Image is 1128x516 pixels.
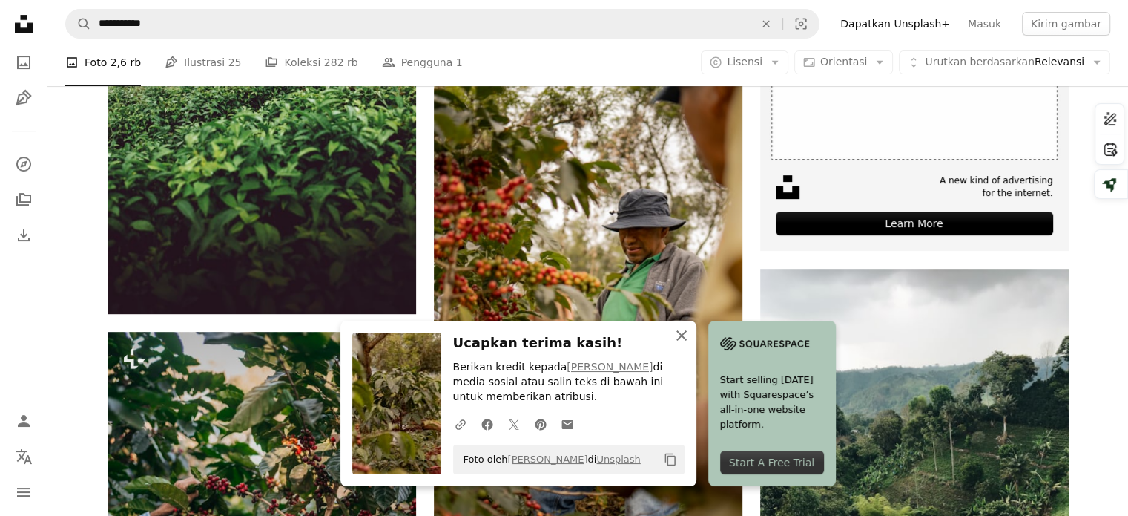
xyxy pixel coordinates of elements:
button: Salin ke papan klip [658,447,683,472]
button: Lisensi [701,50,788,74]
button: Menu [9,477,39,507]
img: file-1631678316303-ed18b8b5cb9cimage [776,175,799,199]
a: Foto [9,48,39,77]
img: file-1705255347840-230a6ab5bca9image [720,333,809,355]
a: Fotografi Udara Hutan [760,468,1069,481]
a: Unsplash [596,454,640,465]
a: Ilustrasi [9,83,39,113]
button: Orientasi [794,50,893,74]
span: Start selling [DATE] with Squarespace’s all-in-one website platform. [720,373,824,432]
span: 282 rb [324,54,358,71]
button: Kirim gambar [1022,12,1110,36]
p: Berikan kredit kepada di media sosial atau salin teks di bawah ini untuk memberikan atribusi. [453,360,685,405]
span: Lisensi [727,56,762,68]
button: Bahasa [9,442,39,471]
a: Koleksi [9,185,39,215]
a: Jelajahi [9,149,39,179]
a: Masuk/Daftar [9,406,39,436]
span: 1 [456,54,463,71]
button: Pencarian visual [783,10,819,38]
a: Riwayat Pengunduhan [9,221,39,250]
a: Bagikan di Pinterest [527,409,554,439]
h3: Ucapkan terima kasih! [453,333,685,354]
button: Pencarian di Unsplash [66,10,91,38]
a: Beranda — Unsplash [9,9,39,42]
span: A new kind of advertising for the internet. [940,174,1053,200]
a: Bagikan di Twitter [501,409,527,439]
a: seseorang berjalan melalui lapangan hijau yang subur [108,76,416,89]
a: [PERSON_NAME] [567,361,653,373]
a: Koleksi 282 rb [265,39,357,86]
a: Bagikan di Facebook [474,409,501,439]
a: Ilustrasi 25 [165,39,241,86]
a: Dapatkan Unsplash+ [831,12,959,36]
a: Pengguna 1 [382,39,463,86]
span: Urutkan berdasarkan [925,56,1035,68]
span: Relevansi [925,55,1084,70]
span: Foto oleh di [456,448,641,471]
button: Hapus [750,10,782,38]
a: Bagikan melalui email [554,409,581,439]
span: Orientasi [820,56,867,68]
form: Temuka visual di seluruh situs [65,9,819,39]
div: Learn More [776,212,1053,235]
a: Start selling [DATE] with Squarespace’s all-in-one website platform.Start A Free Trial [708,321,836,486]
button: Urutkan berdasarkanRelevansi [899,50,1110,74]
a: Dua pria memetik buah dari pohon [434,299,742,313]
div: Start A Free Trial [720,451,824,474]
a: Masuk [959,12,1010,36]
span: 25 [228,54,242,71]
a: [PERSON_NAME] [507,454,587,465]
